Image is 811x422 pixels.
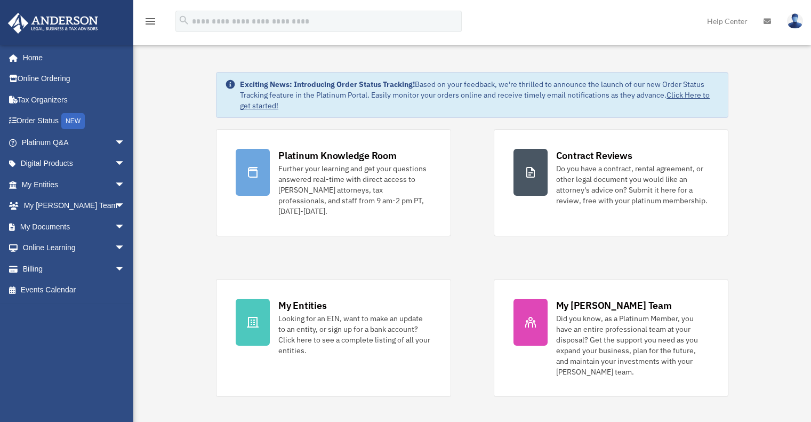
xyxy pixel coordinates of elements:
[278,163,431,217] div: Further your learning and get your questions answered real-time with direct access to [PERSON_NAM...
[115,132,136,154] span: arrow_drop_down
[115,237,136,259] span: arrow_drop_down
[278,299,326,312] div: My Entities
[7,68,141,90] a: Online Ordering
[115,174,136,196] span: arrow_drop_down
[5,13,101,34] img: Anderson Advisors Platinum Portal
[216,129,451,236] a: Platinum Knowledge Room Further your learning and get your questions answered real-time with dire...
[7,153,141,174] a: Digital Productsarrow_drop_down
[144,15,157,28] i: menu
[7,195,141,217] a: My [PERSON_NAME] Teamarrow_drop_down
[278,149,397,162] div: Platinum Knowledge Room
[7,89,141,110] a: Tax Organizers
[7,216,141,237] a: My Documentsarrow_drop_down
[787,13,803,29] img: User Pic
[7,110,141,132] a: Order StatusNEW
[556,299,672,312] div: My [PERSON_NAME] Team
[556,149,632,162] div: Contract Reviews
[556,163,709,206] div: Do you have a contract, rental agreement, or other legal document you would like an attorney's ad...
[7,47,136,68] a: Home
[494,279,728,397] a: My [PERSON_NAME] Team Did you know, as a Platinum Member, you have an entire professional team at...
[61,113,85,129] div: NEW
[216,279,451,397] a: My Entities Looking for an EIN, want to make an update to an entity, or sign up for a bank accoun...
[494,129,728,236] a: Contract Reviews Do you have a contract, rental agreement, or other legal document you would like...
[7,280,141,301] a: Events Calendar
[240,79,719,111] div: Based on your feedback, we're thrilled to announce the launch of our new Order Status Tracking fe...
[178,14,190,26] i: search
[7,132,141,153] a: Platinum Q&Aarrow_drop_down
[115,153,136,175] span: arrow_drop_down
[144,19,157,28] a: menu
[7,258,141,280] a: Billingarrow_drop_down
[240,90,710,110] a: Click Here to get started!
[115,195,136,217] span: arrow_drop_down
[240,79,415,89] strong: Exciting News: Introducing Order Status Tracking!
[115,258,136,280] span: arrow_drop_down
[278,313,431,356] div: Looking for an EIN, want to make an update to an entity, or sign up for a bank account? Click her...
[115,216,136,238] span: arrow_drop_down
[556,313,709,377] div: Did you know, as a Platinum Member, you have an entire professional team at your disposal? Get th...
[7,237,141,259] a: Online Learningarrow_drop_down
[7,174,141,195] a: My Entitiesarrow_drop_down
